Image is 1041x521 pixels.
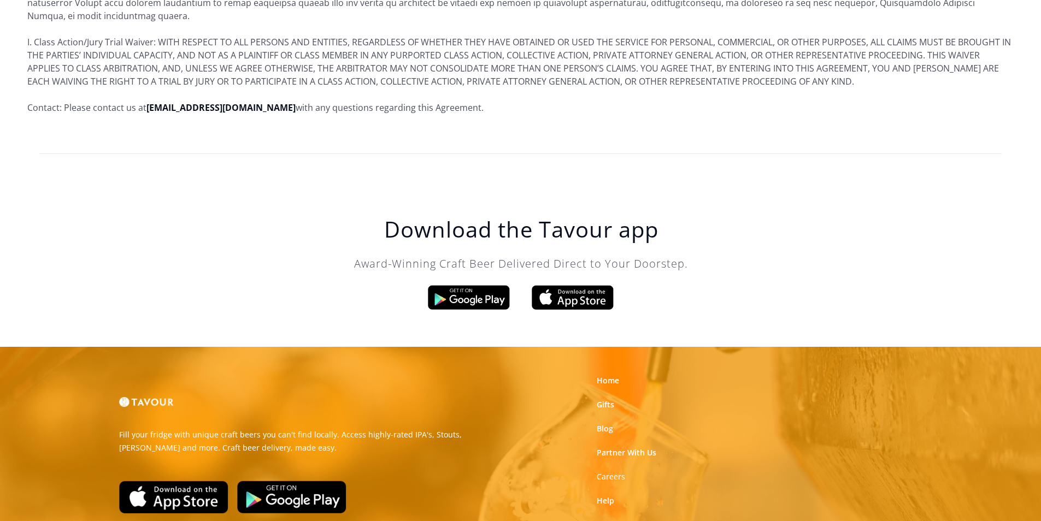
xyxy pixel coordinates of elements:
a: Home [597,375,619,386]
a: Gifts [597,399,614,410]
a: Careers [597,471,625,482]
p: Contact: Please contact us at with any questions regarding this Agreement. [27,101,1014,114]
h1: Download the Tavour app [303,216,740,242]
p: I. Class Action/Jury Trial Waiver: WITH RESPECT TO ALL PERSONS AND ENTITIES, REGARDLESS OF WHETHE... [27,35,1014,88]
a: [EMAIL_ADDRESS][DOMAIN_NAME] [146,102,296,114]
p: Award-Winning Craft Beer Delivered Direct to Your Doorstep. [303,256,740,272]
a: Partner With Us [597,447,656,458]
a: Help [597,495,614,506]
a: Blog [597,423,613,434]
p: Fill your fridge with unique craft beers you can't find locally. Access highly-rated IPA's, Stout... [119,428,513,454]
